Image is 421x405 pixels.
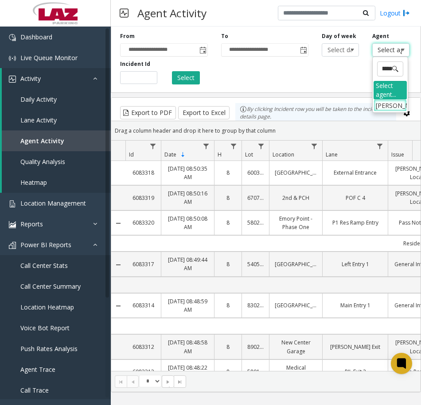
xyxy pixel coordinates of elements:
a: External Entrance [328,168,382,177]
span: Location Management [20,199,86,207]
a: [DATE] 08:50:08 AM [167,214,209,231]
img: 'icon' [9,55,16,62]
a: 8 [220,168,236,177]
label: Incident Id [120,60,150,68]
span: Quality Analysis [20,157,65,166]
span: Date [164,151,176,158]
span: Lane [326,151,338,158]
span: Go to the next page [164,378,172,386]
a: 580271 [247,218,264,227]
span: Location [273,151,294,158]
img: logout [403,8,410,18]
div: By clicking Incident row you will be taken to the incident details page. [235,103,396,123]
a: 830202 [247,301,264,309]
a: Left Entry 1 [328,260,382,268]
img: 'icon' [9,242,16,249]
a: Quality Analysis [2,151,111,172]
a: 890200 [247,343,264,351]
a: Lane Activity [2,110,111,130]
span: Heatmap [20,178,47,187]
span: Go to the last page [174,375,186,388]
a: Activity [2,68,111,89]
span: Go to the next page [162,375,174,388]
span: Dashboard [20,33,52,41]
a: [DATE] 08:48:59 AM [167,297,209,314]
a: Collapse Details [111,369,125,376]
img: 'icon' [9,221,16,228]
a: 6083320 [131,218,156,227]
a: PIL Exit 2 [328,367,382,376]
a: [DATE] 08:48:58 AM [167,338,209,355]
img: 'icon' [9,34,16,41]
span: Agent Activity [20,137,64,145]
a: [PERSON_NAME] Exit [328,343,382,351]
div: Select agent... [374,81,407,99]
a: 670745 [247,194,264,202]
img: pageIcon [120,2,129,24]
span: Activity [20,74,41,83]
span: Voice Bot Report [20,324,70,332]
a: 6083312 [131,343,156,351]
a: Location Filter Menu [308,141,320,153]
a: 6083314 [131,301,156,309]
span: Lane Activity [20,116,57,124]
a: 8 [220,218,236,227]
a: 8 [220,343,236,351]
a: Collapse Details [111,261,125,268]
span: Call Trace [20,386,49,394]
a: Main Entry 1 [328,301,382,309]
label: Day of week [322,32,356,40]
span: Toggle popup [198,44,207,56]
span: Call Center Summary [20,282,81,290]
button: Select [172,71,200,84]
a: 8 [220,194,236,202]
a: Daily Activity [2,89,111,110]
a: Lane Filter Menu [374,141,386,153]
a: Medical Quarters [275,363,317,380]
a: 2nd & PCH [275,194,317,202]
li: [PERSON_NAME] [374,99,407,111]
a: Date Filter Menu [200,141,212,153]
span: Location Heatmap [20,303,74,311]
span: Live Queue Monitor [20,53,78,62]
span: Go to the last page [176,378,183,386]
a: Lot Filter Menu [255,141,267,153]
a: 6083317 [131,260,156,268]
span: Lot [245,151,253,158]
a: Agent Activity [2,130,111,151]
span: Toggle popup [298,44,308,56]
a: 600350 [247,168,264,177]
span: Select agent... [373,44,402,56]
a: 6083319 [131,194,156,202]
span: Select day... [322,44,351,56]
img: infoIcon.svg [240,106,247,113]
a: [DATE] 08:50:35 AM [167,164,209,181]
label: To [221,32,228,40]
a: [GEOGRAPHIC_DATA] [275,260,317,268]
a: 580166 [247,367,264,376]
div: Drag a column header and drop it here to group by that column [111,123,421,138]
h3: Agent Activity [133,2,211,24]
a: Logout [380,8,410,18]
a: Collapse Details [111,220,125,227]
a: 6083318 [131,168,156,177]
a: Emory Point - Phase One [275,214,317,231]
span: Call Center Stats [20,261,68,270]
img: 'icon' [9,76,16,83]
a: [GEOGRAPHIC_DATA] [275,301,317,309]
label: From [120,32,135,40]
a: 6083313 [131,367,156,376]
a: POF C 4 [328,194,382,202]
img: 'icon' [9,200,16,207]
a: [DATE] 08:48:22 AM [167,363,209,380]
span: Id [129,151,134,158]
a: Collapse Details [111,302,125,309]
span: Push Rates Analysis [20,344,78,353]
a: [DATE] 08:49:44 AM [167,256,209,272]
span: Agent Trace [20,365,55,374]
span: H [218,151,222,158]
div: Data table [111,141,421,371]
a: [DATE] 08:50:16 AM [167,189,209,206]
a: H Filter Menu [228,141,240,153]
span: Reports [20,220,43,228]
